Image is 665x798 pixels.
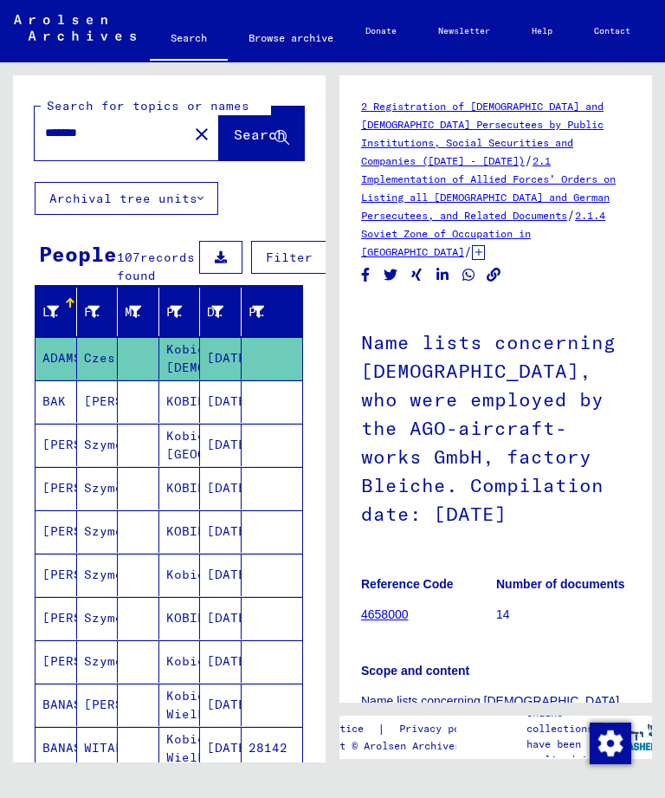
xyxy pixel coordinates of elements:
[361,209,605,258] a: 2.1.4 Soviet Zone of Occupation in [GEOGRAPHIC_DATA]
[434,264,452,286] button: Share on LinkedIn
[207,303,223,321] div: Date of Birth
[460,264,478,286] button: Share on WhatsApp
[77,684,119,726] mat-cell: [PERSON_NAME]
[249,303,265,321] div: Prisoner #
[36,684,77,726] mat-cell: BANASIECWICZ
[417,10,511,52] a: Newsletter
[77,424,119,466] mat-cell: Szymon
[219,107,304,160] button: Search
[117,250,140,265] span: 107
[234,126,286,143] span: Search
[77,380,119,423] mat-cell: [PERSON_NAME]
[42,298,81,326] div: Last Name
[361,664,469,678] b: Scope and content
[159,510,201,553] mat-cell: KOBIELE
[600,715,665,758] img: yv_logo.png
[485,264,503,286] button: Copy link
[166,298,204,326] div: Place of Birth
[242,288,303,336] mat-header-cell: Prisoner #
[200,640,242,683] mat-cell: [DATE]
[207,298,245,326] div: Date of Birth
[77,288,119,336] mat-header-cell: First Name
[118,288,159,336] mat-header-cell: Maiden Name
[228,17,354,59] a: Browse archive
[159,640,201,683] mat-cell: Kobiele/[GEOGRAPHIC_DATA]
[36,727,77,769] mat-cell: BANASIEWICZ
[496,606,630,624] p: 14
[200,288,242,336] mat-header-cell: Date of Birth
[77,597,119,639] mat-cell: Szymon
[77,727,119,769] mat-cell: WITALIS
[159,337,201,380] mat-cell: Kobiele [DEMOGRAPHIC_DATA]
[291,720,505,738] div: |
[291,738,505,754] p: Copyright © Arolsen Archives, 2021
[385,720,505,738] a: Privacy policy
[159,597,201,639] mat-cell: KOBIELE
[36,554,77,596] mat-cell: [PERSON_NAME]
[382,264,400,286] button: Share on Twitter
[200,337,242,380] mat-cell: [DATE]
[361,692,630,747] p: Name lists concerning [DEMOGRAPHIC_DATA], who were employed by the AGO-aircraft- works GmbH, fact...
[357,264,375,286] button: Share on Facebook
[150,17,228,62] a: Search
[200,510,242,553] mat-cell: [DATE]
[200,684,242,726] mat-cell: [DATE]
[590,723,631,764] img: Change consent
[567,207,575,223] span: /
[42,303,59,321] div: Last Name
[159,684,201,726] mat-cell: Kobiele-Wielki
[159,554,201,596] mat-cell: Kobiele/[GEOGRAPHIC_DATA]
[251,241,327,274] button: Filter
[84,298,122,326] div: First Name
[200,597,242,639] mat-cell: [DATE]
[39,238,117,269] div: People
[47,98,249,114] mat-label: Search for topics or names
[191,124,212,145] mat-icon: close
[36,597,77,639] mat-cell: [PERSON_NAME]
[159,380,201,423] mat-cell: KOBIELE
[184,116,219,151] button: Clear
[249,298,287,326] div: Prisoner #
[200,467,242,509] mat-cell: [DATE]
[511,10,573,52] a: Help
[159,288,201,336] mat-header-cell: Place of Birth
[36,380,77,423] mat-cell: BAK
[36,424,77,466] mat-cell: [PERSON_NAME]
[14,15,136,41] img: Arolsen_neg.svg
[125,298,163,326] div: Maiden Name
[589,722,630,763] div: Change consent
[36,288,77,336] mat-header-cell: Last Name
[200,424,242,466] mat-cell: [DATE]
[36,510,77,553] mat-cell: [PERSON_NAME]
[77,554,119,596] mat-cell: Szymon
[84,303,100,321] div: First Name
[159,424,201,466] mat-cell: Kobiele Krs. [GEOGRAPHIC_DATA]
[159,727,201,769] mat-cell: Kobiele Wielkie
[77,337,119,380] mat-cell: Czeslaw
[266,250,313,265] span: Filter
[361,607,409,621] a: 4658000
[361,100,604,167] a: 2 Registration of [DEMOGRAPHIC_DATA] and [DEMOGRAPHIC_DATA] Persecutees by Public Institutions, S...
[117,250,195,283] span: records found
[525,152,533,168] span: /
[36,640,77,683] mat-cell: [PERSON_NAME]
[77,510,119,553] mat-cell: Szymon
[345,10,417,52] a: Donate
[166,303,183,321] div: Place of Birth
[408,264,426,286] button: Share on Xing
[361,302,630,550] h1: Name lists concerning [DEMOGRAPHIC_DATA], who were employed by the AGO-aircraft- works GmbH, fact...
[77,467,119,509] mat-cell: Szymon
[464,243,472,259] span: /
[242,727,303,769] mat-cell: 28142
[361,577,454,591] b: Reference Code
[35,182,218,215] button: Archival tree units
[125,303,141,321] div: Maiden Name
[36,337,77,380] mat-cell: ADAMSKI
[573,10,651,52] a: Contact
[159,467,201,509] mat-cell: KOBIELE
[77,640,119,683] mat-cell: Szymon
[200,727,242,769] mat-cell: [DATE]
[200,554,242,596] mat-cell: [DATE]
[496,577,625,591] b: Number of documents
[36,467,77,509] mat-cell: [PERSON_NAME]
